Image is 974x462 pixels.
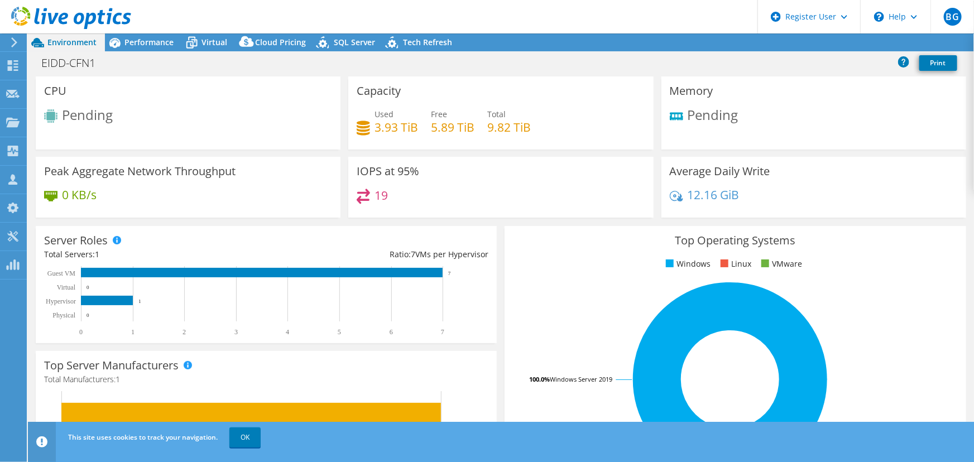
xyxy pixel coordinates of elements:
[334,37,375,47] span: SQL Server
[670,85,713,97] h3: Memory
[44,165,236,177] h3: Peak Aggregate Network Throughput
[44,359,179,372] h3: Top Server Manufacturers
[116,374,120,384] span: 1
[266,248,488,261] div: Ratio: VMs per Hypervisor
[357,165,419,177] h3: IOPS at 95%
[234,328,238,336] text: 3
[375,121,418,133] h4: 3.93 TiB
[44,234,108,247] h3: Server Roles
[919,55,957,71] a: Print
[874,12,884,22] svg: \n
[487,121,531,133] h4: 9.82 TiB
[255,37,306,47] span: Cloud Pricing
[46,297,76,305] text: Hypervisor
[131,328,135,336] text: 1
[448,271,451,276] text: 7
[375,109,394,119] span: Used
[688,189,740,201] h4: 12.16 GiB
[47,269,75,277] text: Guest VM
[68,432,218,442] span: This site uses cookies to track your navigation.
[44,373,488,386] h4: Total Manufacturers:
[411,249,415,259] span: 7
[759,258,802,270] li: VMware
[357,85,401,97] h3: Capacity
[62,189,97,201] h4: 0 KB/s
[52,311,75,319] text: Physical
[403,37,452,47] span: Tech Refresh
[229,427,261,447] a: OK
[286,328,289,336] text: 4
[944,8,962,26] span: BG
[95,249,99,259] span: 1
[87,312,89,318] text: 0
[513,234,957,247] h3: Top Operating Systems
[138,299,141,304] text: 1
[57,283,76,291] text: Virtual
[36,57,113,69] h1: EIDD-CFN1
[487,109,506,119] span: Total
[87,285,89,290] text: 0
[390,328,393,336] text: 6
[79,328,83,336] text: 0
[441,328,444,336] text: 7
[47,37,97,47] span: Environment
[688,105,738,124] span: Pending
[338,328,341,336] text: 5
[44,248,266,261] div: Total Servers:
[431,109,447,119] span: Free
[550,375,612,383] tspan: Windows Server 2019
[183,328,186,336] text: 2
[718,258,751,270] li: Linux
[670,165,770,177] h3: Average Daily Write
[44,85,66,97] h3: CPU
[529,375,550,383] tspan: 100.0%
[375,189,388,201] h4: 19
[62,105,113,124] span: Pending
[663,258,711,270] li: Windows
[201,37,227,47] span: Virtual
[124,37,174,47] span: Performance
[431,121,474,133] h4: 5.89 TiB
